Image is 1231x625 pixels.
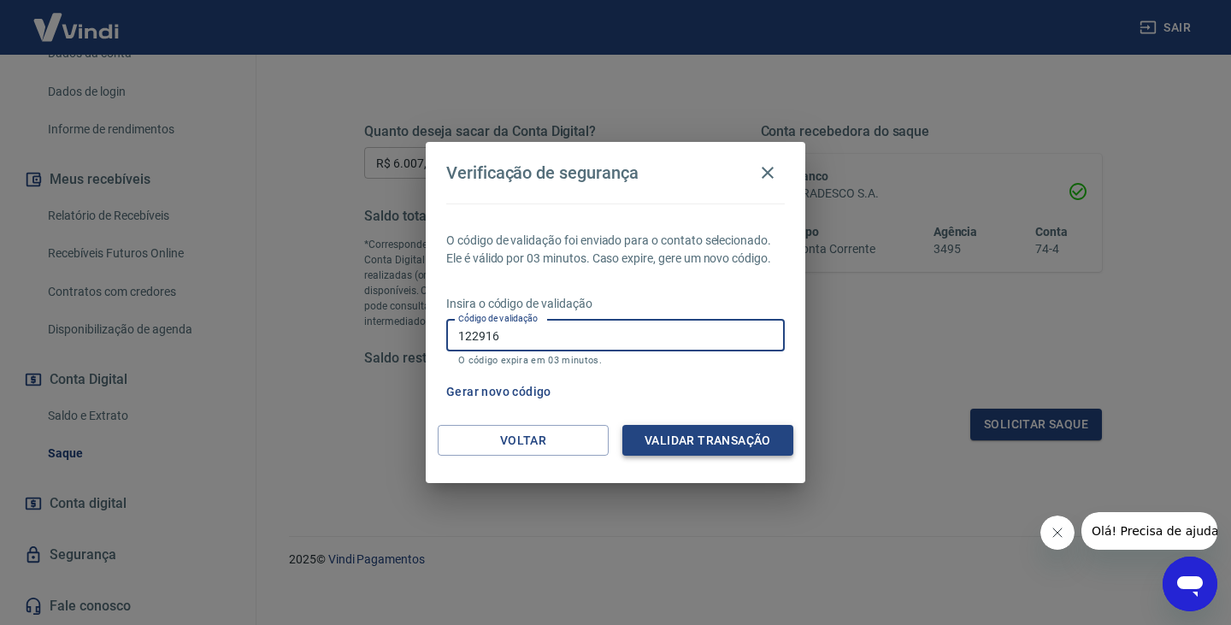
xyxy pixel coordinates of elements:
h4: Verificação de segurança [446,162,639,183]
button: Voltar [438,425,609,457]
p: O código de validação foi enviado para o contato selecionado. Ele é válido por 03 minutos. Caso e... [446,232,785,268]
iframe: Mensagem da empresa [1081,512,1217,550]
iframe: Botão para abrir a janela de mensagens [1163,557,1217,611]
label: Código de validação [458,312,538,325]
p: O código expira em 03 minutos. [458,355,773,366]
button: Validar transação [622,425,793,457]
button: Gerar novo código [439,376,558,408]
iframe: Fechar mensagem [1040,516,1075,550]
span: Olá! Precisa de ajuda? [10,12,144,26]
p: Insira o código de validação [446,295,785,313]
